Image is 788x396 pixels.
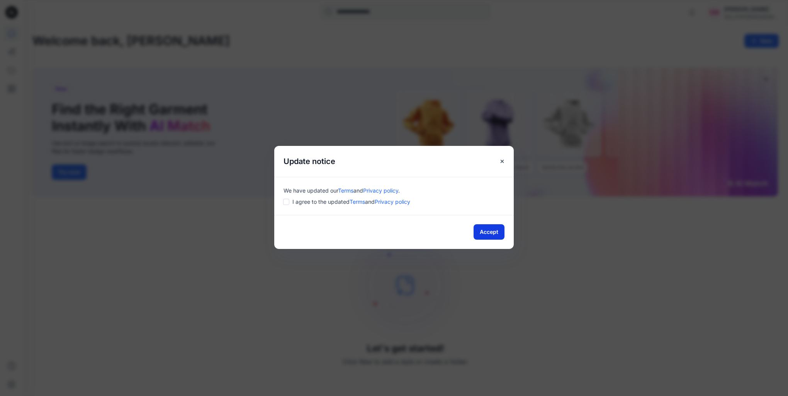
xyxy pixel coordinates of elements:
[274,146,345,177] h5: Update notice
[365,198,375,205] span: and
[292,198,410,206] span: I agree to the updated
[375,198,410,205] a: Privacy policy
[284,186,504,195] div: We have updated our .
[350,198,365,205] a: Terms
[495,154,509,168] button: Close
[338,187,353,194] a: Terms
[474,224,504,240] button: Accept
[353,187,363,194] span: and
[363,187,398,194] a: Privacy policy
